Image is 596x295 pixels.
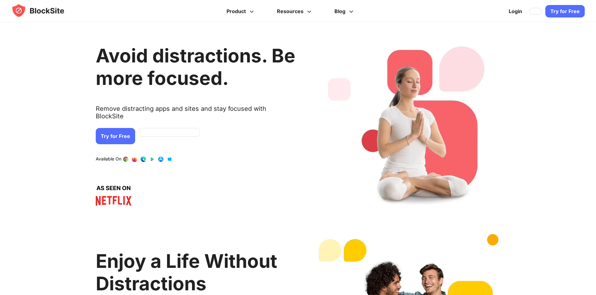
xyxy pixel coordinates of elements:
img: blocksite-icon.5d769676.svg [11,3,76,18]
a: Try for Free [545,5,585,17]
h1: Avoid distractions. Be more focused. [96,44,295,89]
a: Try for Free [96,128,135,144]
text: Available On [96,156,121,162]
a: Login [505,4,526,19]
text: Remove distracting apps and sites and stay focused with BlockSite [96,105,295,125]
h2: Enjoy a Life Without Distractions [96,250,295,295]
